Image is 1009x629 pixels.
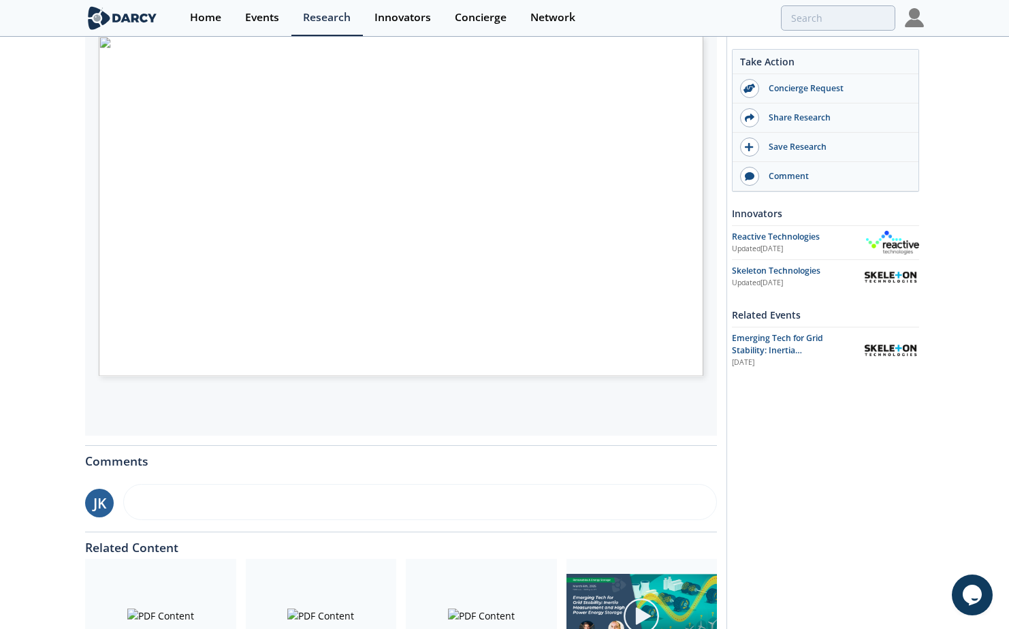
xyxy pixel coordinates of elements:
div: Home [190,12,221,23]
a: Emerging Tech for Grid Stability: Inertia Measurement and High Power Energy Storage [DATE] Skelet... [732,332,919,368]
div: Events [245,12,279,23]
div: JK [85,489,114,517]
div: Innovators [732,201,919,225]
a: Skeleton Technologies Updated[DATE] Skeleton Technologies [732,265,919,289]
div: [DATE] [732,357,852,368]
img: Skeleton Technologies [862,341,919,359]
div: Save Research [759,141,912,153]
div: Updated [DATE] [732,278,862,289]
input: Advanced Search [781,5,895,31]
div: Skeleton Technologies [732,265,862,277]
div: Comments [85,446,717,468]
div: Concierge Request [759,82,912,95]
img: logo-wide.svg [85,6,159,30]
div: Research [303,12,351,23]
div: Concierge [455,12,507,23]
img: Profile [905,8,924,27]
img: Skeleton Technologies [862,268,919,286]
iframe: chat widget [952,575,995,615]
img: Reactive Technologies [866,231,919,255]
div: Network [530,12,575,23]
div: Innovators [374,12,431,23]
div: Comment [759,170,912,182]
div: Related Content [85,532,717,554]
div: Share Research [759,112,912,124]
div: Related Events [732,303,919,327]
div: Take Action [733,54,918,74]
div: Updated [DATE] [732,244,866,255]
a: Reactive Technologies Updated[DATE] Reactive Technologies [732,231,919,255]
div: Reactive Technologies [732,231,866,243]
span: Emerging Tech for Grid Stability: Inertia Measurement and High Power Energy Storage [732,332,827,381]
